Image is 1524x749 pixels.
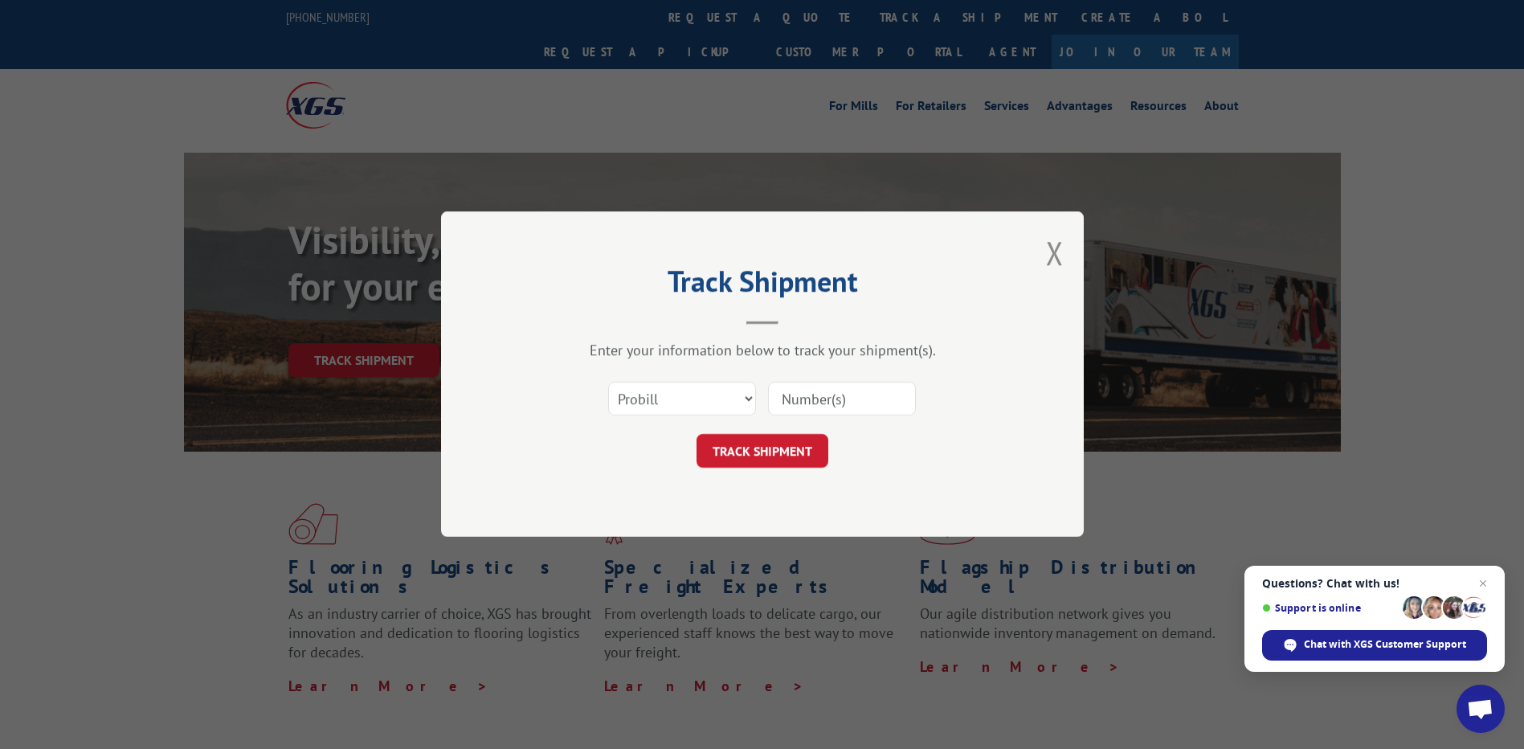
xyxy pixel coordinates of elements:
button: TRACK SHIPMENT [697,435,828,469]
span: Chat with XGS Customer Support [1304,637,1466,652]
button: Close modal [1046,231,1064,274]
div: Open chat [1457,685,1505,733]
input: Number(s) [768,383,916,416]
div: Chat with XGS Customer Support [1262,630,1487,661]
span: Close chat [1473,574,1493,593]
div: Enter your information below to track your shipment(s). [521,342,1003,360]
span: Questions? Chat with us! [1262,577,1487,590]
span: Support is online [1262,602,1397,614]
h2: Track Shipment [521,270,1003,301]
